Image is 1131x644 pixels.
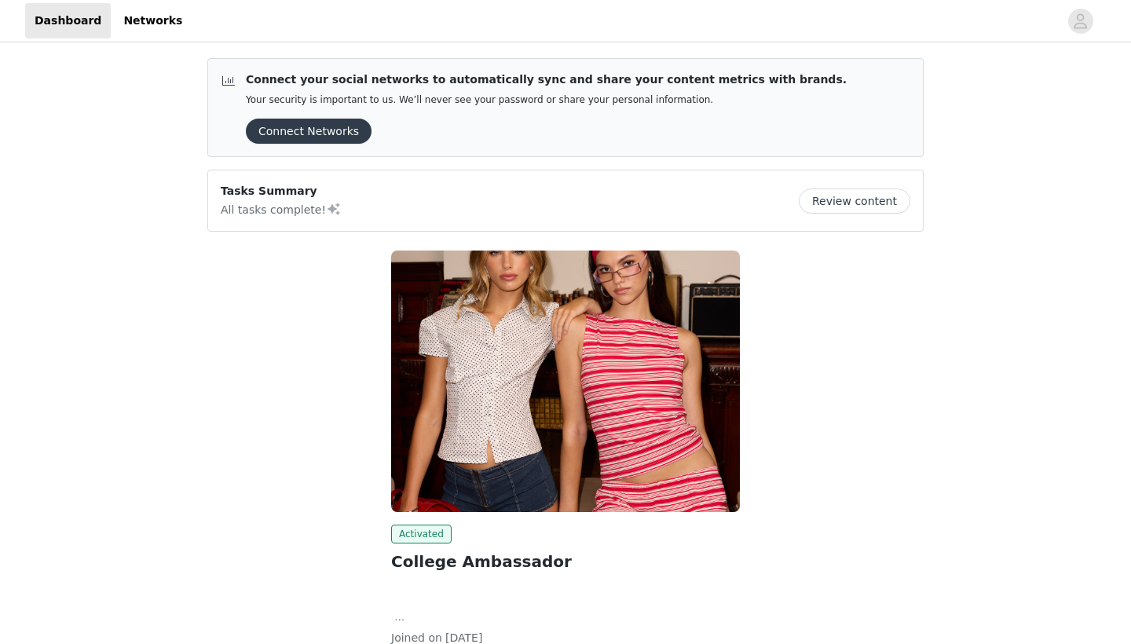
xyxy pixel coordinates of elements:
h2: College Ambassador [391,550,740,573]
img: Edikted [391,251,740,512]
span: [DATE] [445,631,482,644]
button: Review content [799,188,910,214]
div: avatar [1073,9,1088,34]
span: Joined on [391,631,442,644]
a: Dashboard [25,3,111,38]
p: Your security is important to us. We’ll never see your password or share your personal information. [246,94,847,106]
p: Connect your social networks to automatically sync and share your content metrics with brands. [246,71,847,88]
button: Connect Networks [246,119,372,144]
p: All tasks complete! [221,199,342,218]
a: Networks [114,3,192,38]
span: Activated [391,525,452,543]
p: Tasks Summary [221,183,342,199]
